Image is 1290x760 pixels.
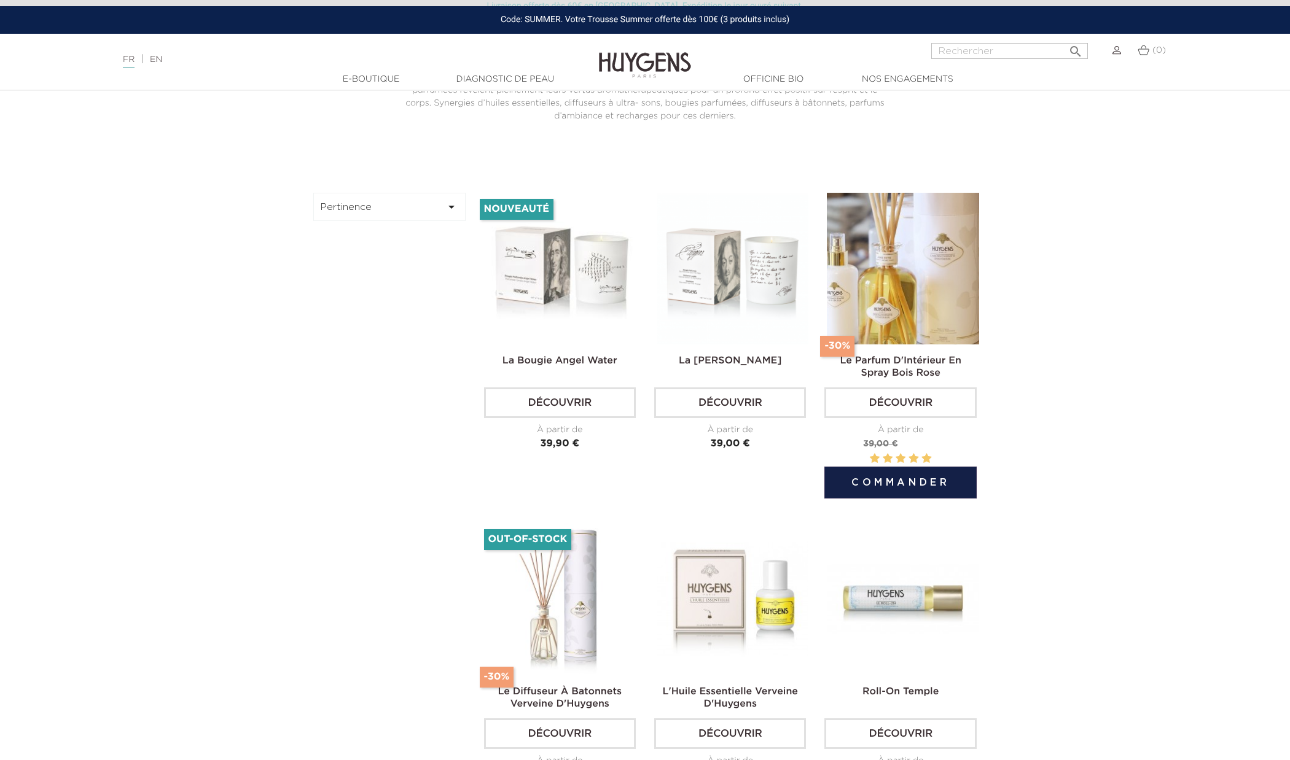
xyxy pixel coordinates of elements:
a: La Bougie Angel Water [502,356,617,366]
span: 39,00 € [711,439,750,449]
a: Diagnostic de peau [444,73,566,86]
a: E-Boutique [310,73,432,86]
span: (0) [1152,46,1166,55]
i:  [444,200,459,214]
a: Découvrir [484,387,636,418]
img: La Bougie Parfumée Constantijn Huygens [657,193,808,344]
a: EN [150,55,162,64]
div: À partir de [824,424,976,436]
a: Découvrir [484,718,636,749]
a: La [PERSON_NAME] [679,356,782,366]
a: Le Parfum D'Intérieur En Spray Bois Rose [840,356,961,378]
div: À partir de [654,424,806,436]
a: Découvrir [824,718,976,749]
a: Officine Bio [712,73,835,86]
span: 39,00 € [863,440,897,448]
a: L'Huile Essentielle Verveine D'Huygens [662,687,797,709]
p: [PERSON_NAME] sélectionne le meilleur des huiles essentielles BIO à travers le monde. Les fines c... [402,71,888,123]
img: Huygens [599,33,691,80]
input: Rechercher [931,43,1088,59]
span: 39,90 € [541,439,579,449]
li: Nouveauté [480,199,553,220]
i:  [1068,41,1083,55]
img: La Bougie Angel Water [487,193,638,344]
button:  [1065,39,1087,56]
li: Out-of-Stock [484,529,572,550]
a: Le Diffuseur À Batonnets Verveine D'Huygens [498,687,622,709]
span: -30% [480,667,514,688]
img: H.E. VERVEINE D'HUYGENS 10ml [657,523,808,675]
label: 2 [883,451,893,467]
a: Nos engagements [846,73,969,86]
a: Découvrir [824,387,976,418]
button: Pertinence [313,193,466,221]
label: 4 [909,451,918,467]
a: Roll-On Temple [862,687,939,697]
span: -30% [820,336,854,357]
label: 5 [921,451,931,467]
label: 1 [870,451,880,467]
div: | [117,52,528,67]
img: ROLL-ON TEMPLE 5ml [827,523,979,675]
button: Commander [824,467,976,498]
a: Découvrir [654,718,806,749]
label: 3 [896,451,905,467]
a: Découvrir [654,387,806,418]
div: À partir de [484,424,636,436]
img: Le Diffuseur À Batonnets Verveine D'Huygens [487,523,638,675]
a: FR [123,55,135,68]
